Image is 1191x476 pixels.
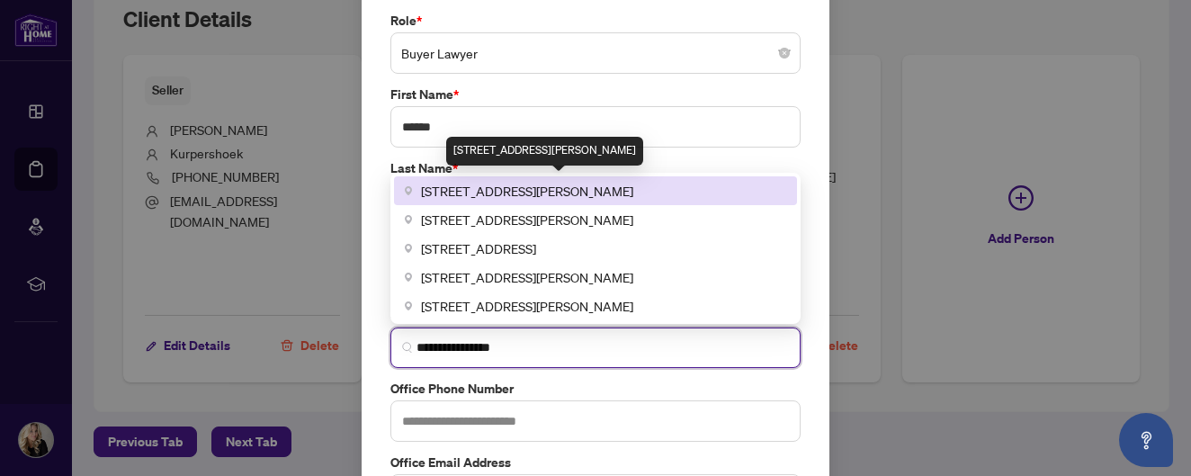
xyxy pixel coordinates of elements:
[421,181,633,201] span: [STREET_ADDRESS][PERSON_NAME]
[779,48,790,58] span: close-circle
[402,342,413,353] img: search_icon
[421,267,633,287] span: [STREET_ADDRESS][PERSON_NAME]
[421,210,633,229] span: [STREET_ADDRESS][PERSON_NAME]
[390,85,801,104] label: First Name
[401,36,790,70] span: Buyer Lawyer
[390,158,801,178] label: Last Name
[446,137,643,166] div: [STREET_ADDRESS][PERSON_NAME]
[1119,413,1173,467] button: Open asap
[421,296,633,316] span: [STREET_ADDRESS][PERSON_NAME]
[421,238,536,258] span: [STREET_ADDRESS]
[390,453,801,472] label: Office Email Address
[390,379,801,399] label: Office Phone Number
[390,11,801,31] label: Role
